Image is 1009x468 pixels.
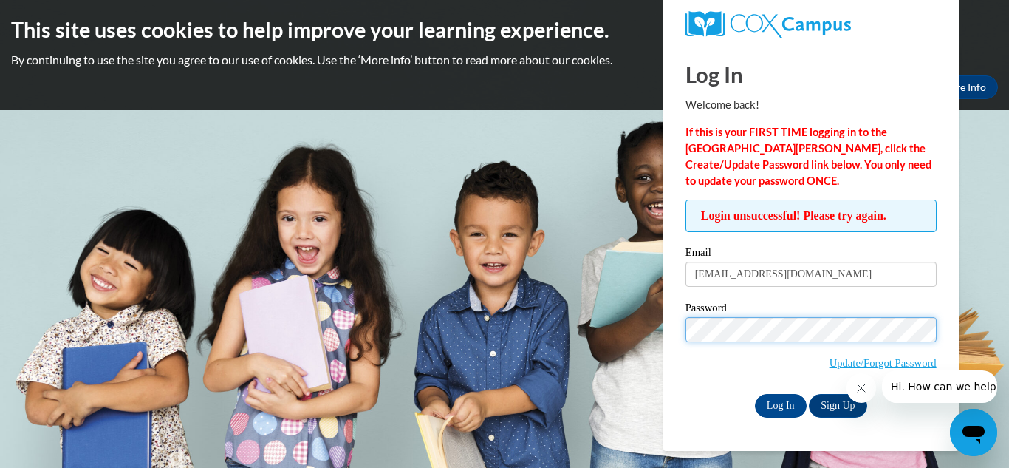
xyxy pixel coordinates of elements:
input: Log In [755,394,807,418]
label: Email [685,247,937,262]
p: By continuing to use the site you agree to our use of cookies. Use the ‘More info’ button to read... [11,52,998,68]
iframe: Button to launch messaging window [950,409,997,456]
label: Password [685,302,937,317]
a: Sign Up [809,394,866,418]
p: Welcome back! [685,97,937,113]
span: Login unsuccessful! Please try again. [685,200,937,232]
a: COX Campus [685,11,937,38]
iframe: Close message [846,373,876,403]
strong: If this is your FIRST TIME logging in to the [GEOGRAPHIC_DATA][PERSON_NAME], click the Create/Upd... [685,126,931,187]
iframe: Message from company [882,370,997,403]
a: More Info [928,75,998,99]
span: Hi. How can we help? [9,10,120,22]
a: Update/Forgot Password [830,357,937,369]
h2: This site uses cookies to help improve your learning experience. [11,15,998,44]
img: COX Campus [685,11,851,38]
h1: Log In [685,59,937,89]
